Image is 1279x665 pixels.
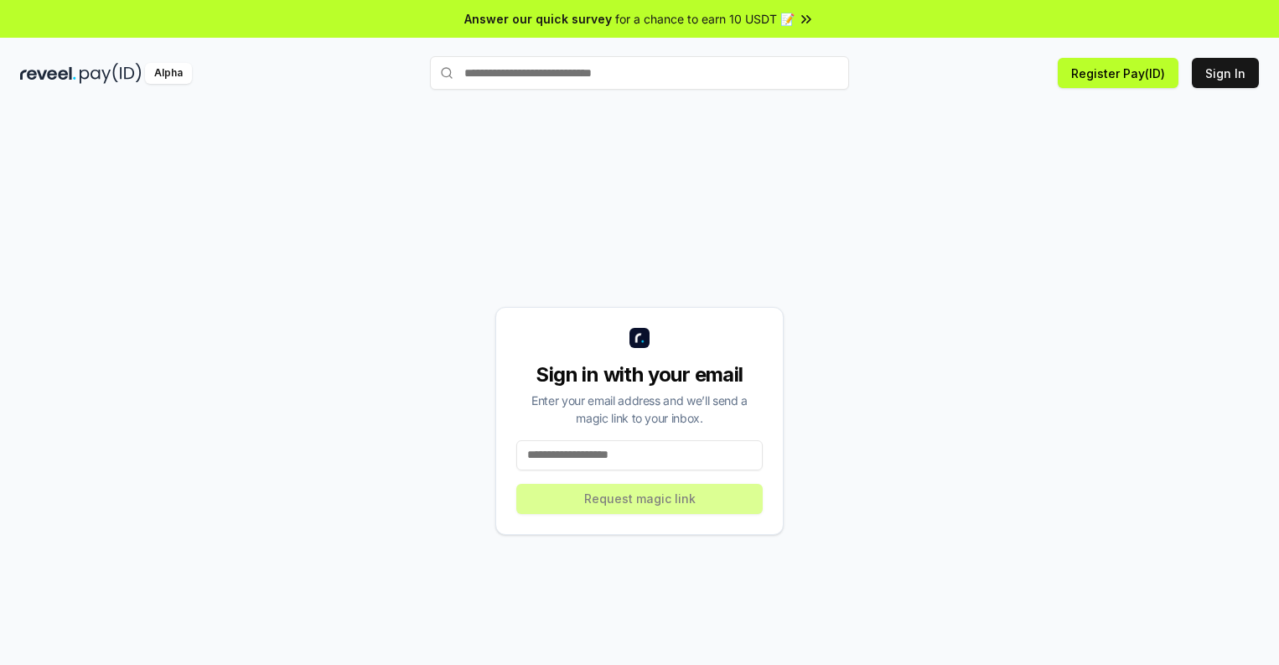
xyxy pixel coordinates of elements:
img: pay_id [80,63,142,84]
img: reveel_dark [20,63,76,84]
div: Sign in with your email [516,361,763,388]
button: Register Pay(ID) [1058,58,1178,88]
button: Sign In [1192,58,1259,88]
span: for a chance to earn 10 USDT 📝 [615,10,795,28]
div: Enter your email address and we’ll send a magic link to your inbox. [516,392,763,427]
div: Alpha [145,63,192,84]
img: logo_small [629,328,650,348]
span: Answer our quick survey [464,10,612,28]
